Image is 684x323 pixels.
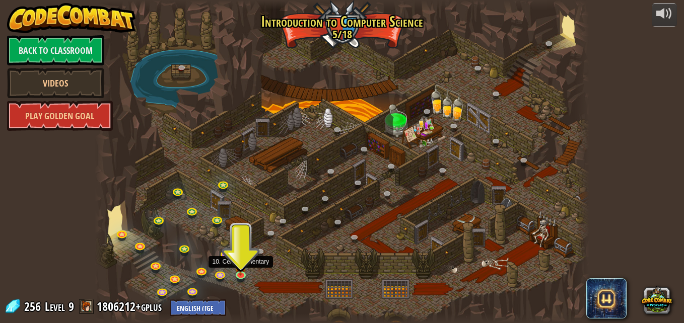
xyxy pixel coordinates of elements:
[97,298,165,314] a: 1806212+gplus
[45,298,65,315] span: Level
[24,298,44,314] span: 256
[7,101,113,131] a: Play Golden Goal
[652,3,677,27] button: Adjust volume
[7,35,104,65] a: Back to Classroom
[69,298,74,314] span: 9
[7,68,104,98] a: Videos
[235,256,246,276] img: level-banner-unstarted.png
[7,3,136,33] img: CodeCombat - Learn how to code by playing a game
